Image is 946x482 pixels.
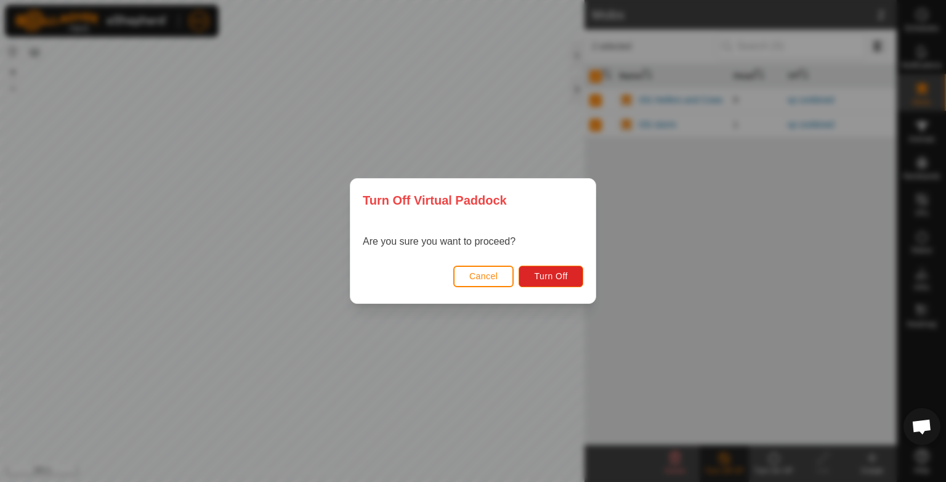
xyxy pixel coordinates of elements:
button: Turn Off [519,266,583,287]
p: Are you sure you want to proceed? [363,234,515,249]
button: Cancel [453,266,514,287]
div: Open chat [904,408,940,445]
span: Turn Off Virtual Paddock [363,191,507,210]
span: Cancel [469,271,498,281]
span: Turn Off [534,271,568,281]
